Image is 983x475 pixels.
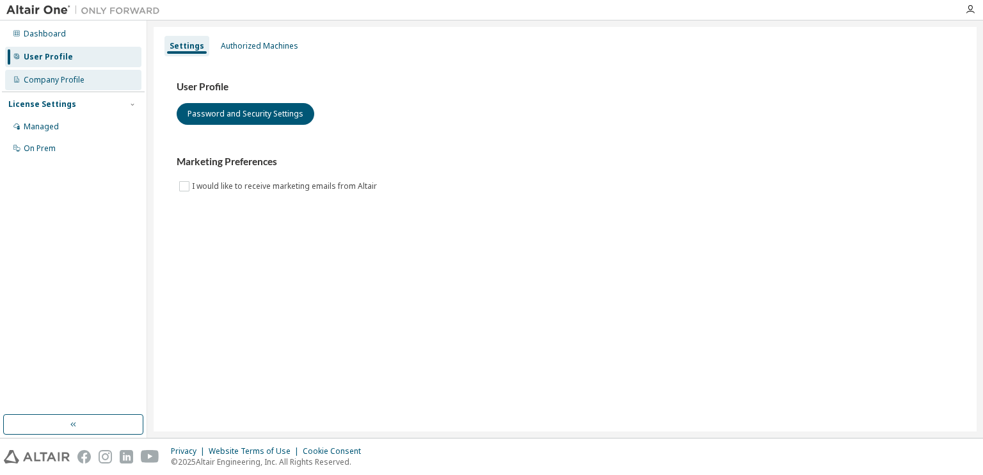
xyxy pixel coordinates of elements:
label: I would like to receive marketing emails from Altair [192,179,380,194]
div: On Prem [24,143,56,154]
div: License Settings [8,99,76,109]
img: youtube.svg [141,450,159,463]
div: Dashboard [24,29,66,39]
div: Cookie Consent [303,446,369,456]
div: Privacy [171,446,209,456]
div: Authorized Machines [221,41,298,51]
img: altair_logo.svg [4,450,70,463]
img: instagram.svg [99,450,112,463]
div: User Profile [24,52,73,62]
img: facebook.svg [77,450,91,463]
button: Password and Security Settings [177,103,314,125]
div: Settings [170,41,204,51]
div: Website Terms of Use [209,446,303,456]
img: Altair One [6,4,166,17]
p: © 2025 Altair Engineering, Inc. All Rights Reserved. [171,456,369,467]
h3: Marketing Preferences [177,156,954,168]
img: linkedin.svg [120,450,133,463]
div: Company Profile [24,75,84,85]
h3: User Profile [177,81,954,93]
div: Managed [24,122,59,132]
